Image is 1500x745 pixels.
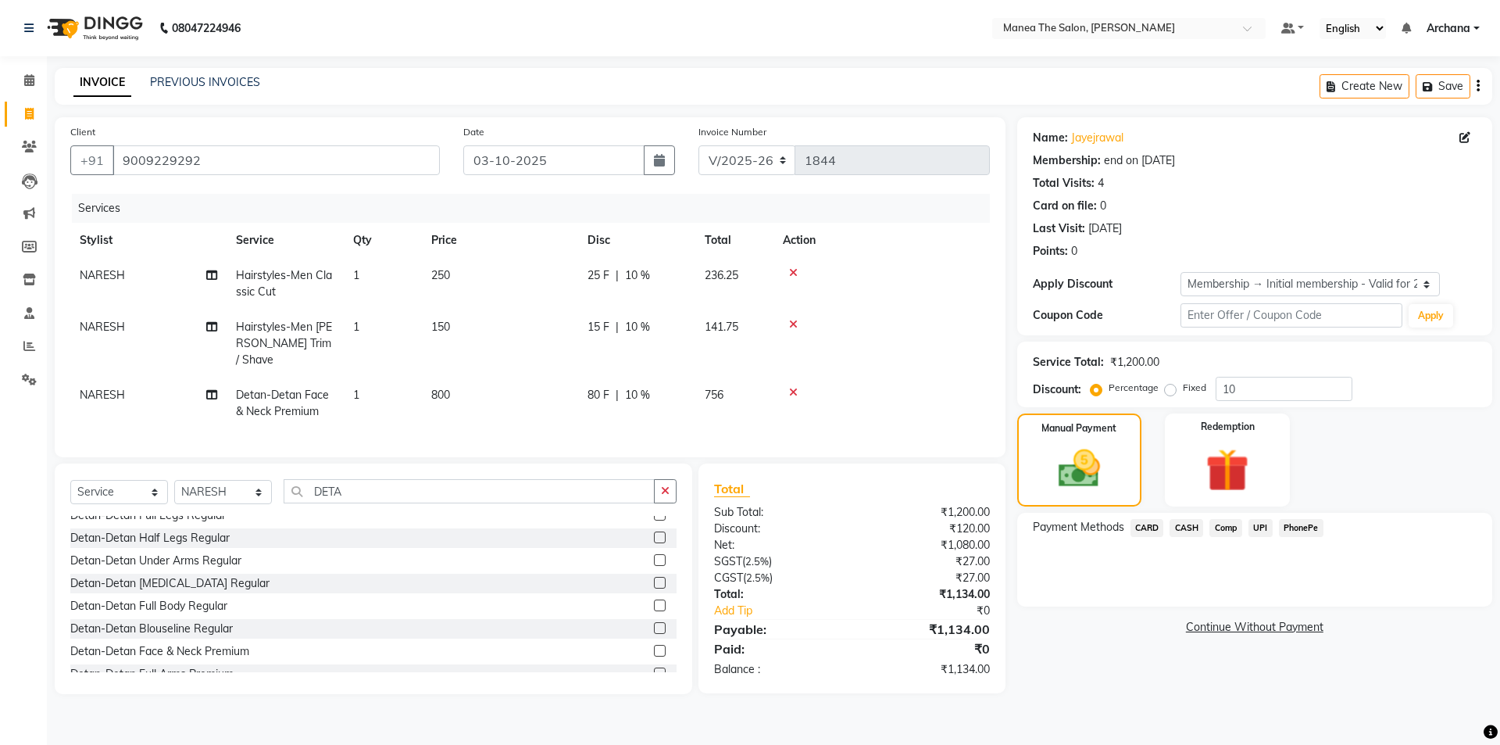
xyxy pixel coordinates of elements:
[70,666,234,682] div: Detan-Detan Full Arms Premium
[616,387,619,403] span: |
[1033,220,1085,237] div: Last Visit:
[1071,243,1077,260] div: 0
[353,388,359,402] span: 1
[587,387,609,403] span: 80 F
[702,586,852,603] div: Total:
[852,661,1001,678] div: ₹1,134.00
[70,507,226,524] div: Detan-Detan Full Legs Regular
[1045,445,1113,492] img: _cash.svg
[353,320,359,334] span: 1
[80,268,125,282] span: NARESH
[714,571,743,585] span: CGST
[702,553,852,570] div: ( )
[587,319,609,335] span: 15 F
[236,388,329,418] span: Detan-Detan Face & Neck Premium
[236,320,332,367] span: Hairstyles-Men [PERSON_NAME] Trim / Shave
[1098,175,1104,192] div: 4
[702,603,877,619] a: Add Tip
[70,223,227,258] th: Stylist
[70,125,95,139] label: Client
[1130,519,1164,537] span: CARD
[702,661,852,678] div: Balance :
[1183,381,1206,395] label: Fixed
[344,223,422,258] th: Qty
[702,570,852,586] div: ( )
[1033,354,1104,371] div: Service Total:
[227,223,344,258] th: Service
[70,643,249,660] div: Detan-Detan Face & Neck Premium
[625,387,650,403] span: 10 %
[852,504,1001,521] div: ₹1,200.00
[616,319,619,335] span: |
[1201,420,1255,434] label: Redemption
[1033,381,1081,398] div: Discount:
[852,620,1001,639] div: ₹1,134.00
[714,481,750,497] span: Total
[1320,74,1409,98] button: Create New
[1088,220,1122,237] div: [DATE]
[284,479,655,503] input: Search or Scan
[852,521,1001,537] div: ₹120.00
[1033,175,1095,192] div: Total Visits:
[70,553,241,569] div: Detan-Detan Under Arms Regular
[705,320,738,334] span: 141.75
[1248,519,1273,537] span: UPI
[702,537,852,553] div: Net:
[1033,130,1068,146] div: Name:
[1100,198,1106,214] div: 0
[1192,443,1262,497] img: _gift.svg
[1170,519,1203,537] span: CASH
[72,194,1002,223] div: Services
[702,521,852,537] div: Discount:
[852,639,1001,658] div: ₹0
[587,267,609,284] span: 25 F
[1041,421,1116,435] label: Manual Payment
[705,268,738,282] span: 236.25
[625,319,650,335] span: 10 %
[73,69,131,97] a: INVOICE
[877,603,1001,619] div: ₹0
[1110,354,1159,371] div: ₹1,200.00
[625,267,650,284] span: 10 %
[112,145,440,175] input: Search by Name/Mobile/Email/Code
[70,621,233,637] div: Detan-Detan Blouseline Regular
[236,268,332,299] span: Hairstyles-Men Classic Cut
[852,586,1001,603] div: ₹1,134.00
[431,388,450,402] span: 800
[431,268,450,282] span: 250
[1033,198,1097,214] div: Card on file:
[463,125,484,139] label: Date
[1071,130,1123,146] a: Jayejrawal
[698,125,766,139] label: Invoice Number
[422,223,578,258] th: Price
[1180,303,1402,328] input: Enter Offer / Coupon Code
[172,6,241,50] b: 08047224946
[1416,74,1470,98] button: Save
[70,145,114,175] button: +91
[714,554,742,568] span: SGST
[852,537,1001,553] div: ₹1,080.00
[746,571,770,584] span: 2.5%
[1109,381,1159,395] label: Percentage
[1033,243,1068,260] div: Points:
[1104,152,1175,169] div: end on [DATE]
[852,553,1001,570] div: ₹27.00
[1409,304,1453,328] button: Apply
[1033,152,1101,169] div: Membership:
[80,320,125,334] span: NARESH
[353,268,359,282] span: 1
[578,223,695,258] th: Disc
[1279,519,1323,537] span: PhonePe
[702,639,852,658] div: Paid:
[40,6,147,50] img: logo
[616,267,619,284] span: |
[1020,619,1489,636] a: Continue Without Payment
[70,530,230,546] div: Detan-Detan Half Legs Regular
[1033,307,1180,324] div: Coupon Code
[150,75,260,89] a: PREVIOUS INVOICES
[852,570,1001,586] div: ₹27.00
[431,320,450,334] span: 150
[705,388,723,402] span: 756
[1033,519,1124,535] span: Payment Methods
[702,620,852,639] div: Payable:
